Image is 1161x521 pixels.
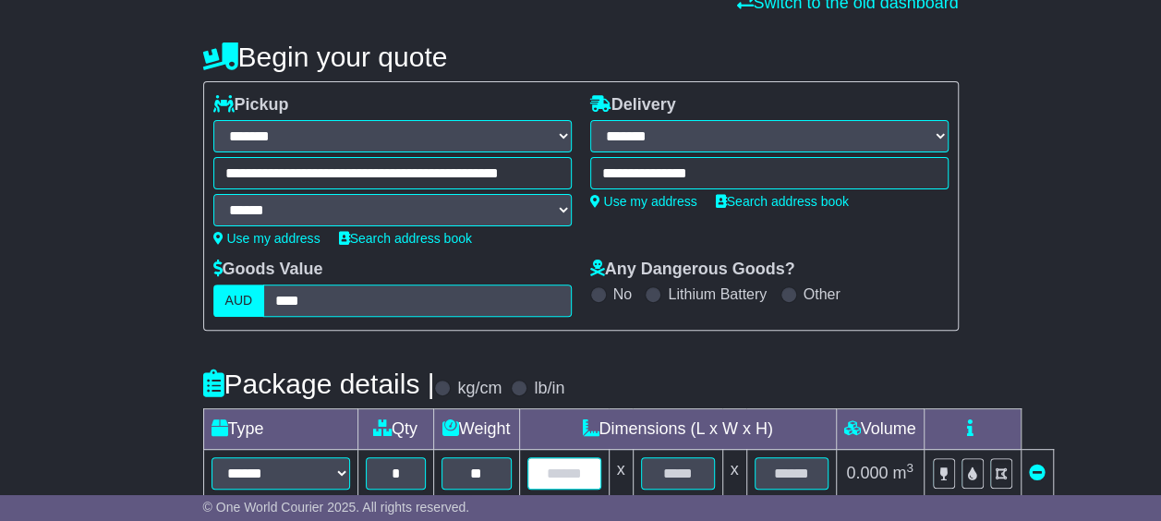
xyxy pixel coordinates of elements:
[609,450,633,498] td: x
[213,95,289,115] label: Pickup
[590,260,795,280] label: Any Dangerous Goods?
[722,450,746,498] td: x
[590,95,676,115] label: Delivery
[590,194,697,209] a: Use my address
[433,409,519,450] td: Weight
[213,260,323,280] label: Goods Value
[892,464,913,482] span: m
[203,369,435,399] h4: Package details |
[668,285,767,303] label: Lithium Battery
[339,231,472,246] a: Search address book
[203,409,357,450] td: Type
[519,409,836,450] td: Dimensions (L x W x H)
[804,285,841,303] label: Other
[613,285,632,303] label: No
[846,464,888,482] span: 0.000
[1029,464,1046,482] a: Remove this item
[534,379,564,399] label: lb/in
[716,194,849,209] a: Search address book
[213,231,320,246] a: Use my address
[357,409,433,450] td: Qty
[213,285,265,317] label: AUD
[457,379,502,399] label: kg/cm
[203,500,470,515] span: © One World Courier 2025. All rights reserved.
[836,409,924,450] td: Volume
[203,42,959,72] h4: Begin your quote
[906,461,913,475] sup: 3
